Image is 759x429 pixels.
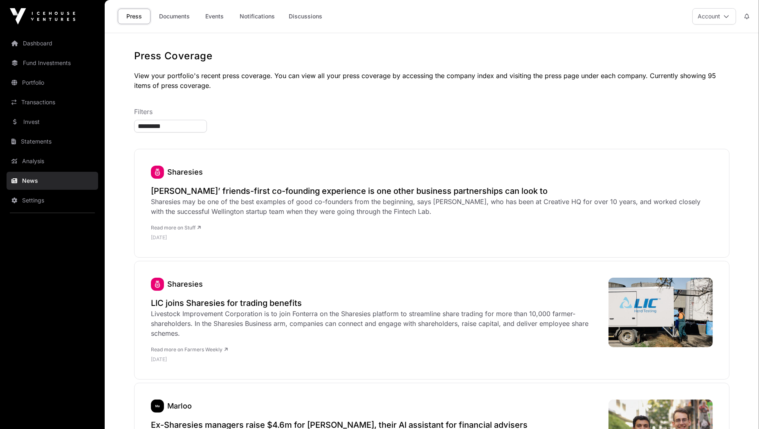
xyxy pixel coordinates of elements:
[7,191,98,209] a: Settings
[151,185,713,197] a: [PERSON_NAME]’ friends-first co-founding experience is one other business partnerships can look to
[7,172,98,190] a: News
[283,9,328,24] a: Discussions
[7,93,98,111] a: Transactions
[167,402,192,410] a: Marloo
[7,152,98,170] a: Analysis
[151,234,713,241] p: [DATE]
[151,356,600,363] p: [DATE]
[167,168,203,176] a: Sharesies
[234,9,280,24] a: Notifications
[151,278,164,291] img: sharesies_logo.jpeg
[151,400,164,413] img: marloo429.png
[167,280,203,288] a: Sharesies
[7,133,98,150] a: Statements
[7,54,98,72] a: Fund Investments
[151,278,164,291] a: Sharesies
[7,74,98,92] a: Portfolio
[198,9,231,24] a: Events
[609,278,713,347] img: 484176776_1035568341937315_8710553082385032245_n-768x512.jpg
[718,390,759,429] iframe: Chat Widget
[692,8,736,25] button: Account
[151,346,228,353] a: Read more on Farmers Weekly
[7,113,98,131] a: Invest
[151,166,164,179] img: sharesies_logo.jpeg
[134,107,730,117] p: Filters
[134,71,730,90] p: View your portfolio's recent press coverage. You can view all your press coverage by accessing th...
[118,9,150,24] a: Press
[154,9,195,24] a: Documents
[151,166,164,179] a: Sharesies
[10,8,75,25] img: Icehouse Ventures Logo
[151,309,600,338] div: Livestock Improvement Corporation is to join Fonterra on the Sharesies platform to streamline sha...
[151,400,164,413] a: Marloo
[151,297,600,309] a: LIC joins Sharesies for trading benefits
[134,49,730,63] h1: Press Coverage
[151,197,713,216] div: Sharesies may be one of the best examples of good co-founders from the beginning, says [PERSON_NA...
[7,34,98,52] a: Dashboard
[151,225,201,231] a: Read more on Stuff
